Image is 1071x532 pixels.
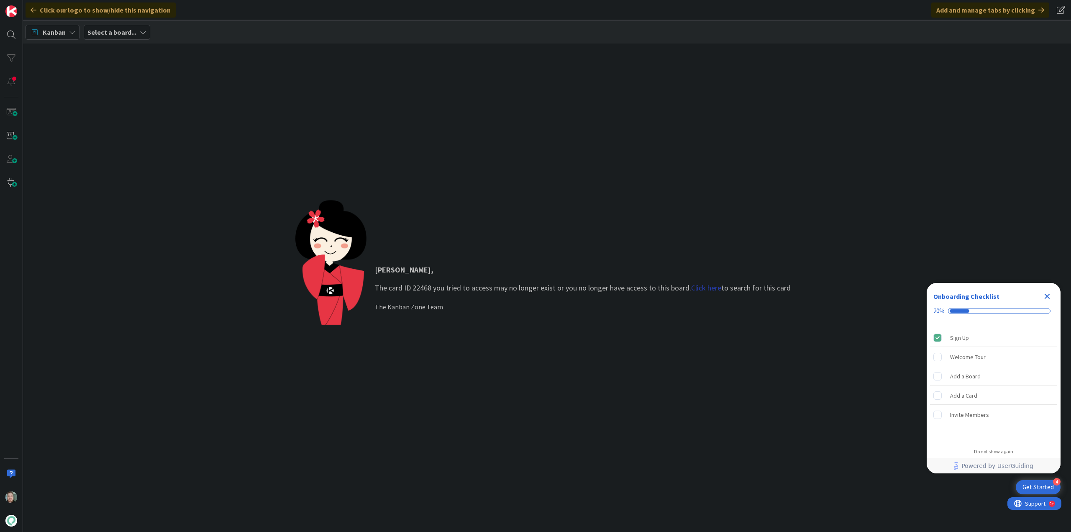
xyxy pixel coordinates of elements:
[26,3,176,18] div: Click our logo to show/hide this navigation
[931,3,1049,18] div: Add and manage tabs by clicking
[375,264,791,293] p: The card ID 22468 you tried to access may no longer exist or you no longer have access to this bo...
[1040,290,1054,303] div: Close Checklist
[691,283,721,293] a: Click here
[950,352,986,362] div: Welcome Tour
[930,386,1057,405] div: Add a Card is incomplete.
[927,458,1061,473] div: Footer
[1053,478,1061,486] div: 4
[931,458,1056,473] a: Powered by UserGuiding
[930,348,1057,366] div: Welcome Tour is incomplete.
[930,329,1057,347] div: Sign Up is complete.
[933,307,1054,315] div: Checklist progress: 20%
[950,333,969,343] div: Sign Up
[927,283,1061,473] div: Checklist Container
[5,5,17,17] img: Visit kanbanzone.com
[43,27,66,37] span: Kanban
[5,515,17,527] img: avatar
[930,406,1057,424] div: Invite Members is incomplete.
[961,461,1033,471] span: Powered by UserGuiding
[1022,483,1054,491] div: Get Started
[42,3,46,10] div: 9+
[375,265,433,275] strong: [PERSON_NAME] ,
[927,325,1061,443] div: Checklist items
[950,410,989,420] div: Invite Members
[1016,480,1061,494] div: Open Get Started checklist, remaining modules: 4
[933,291,999,301] div: Onboarding Checklist
[933,307,945,315] div: 20%
[950,391,977,401] div: Add a Card
[18,1,38,11] span: Support
[974,448,1013,455] div: Do not show again
[950,371,981,381] div: Add a Board
[5,491,17,503] img: VP
[930,367,1057,386] div: Add a Board is incomplete.
[87,28,136,36] b: Select a board...
[375,302,791,312] div: The Kanban Zone Team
